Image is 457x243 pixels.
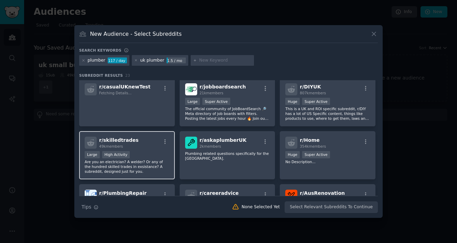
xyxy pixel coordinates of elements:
div: plumber [88,57,105,64]
p: The official community of JobBoardSearch 🔎 Meta directory of job boards with filters. Posting the... [185,106,270,121]
div: uk plumber [140,57,164,64]
img: AusRenovation [285,190,297,202]
span: r/ skilledtrades [99,137,138,143]
div: Super Active [302,98,330,105]
input: New Keyword [199,57,252,64]
span: r/ askaplumberUK [200,137,247,143]
div: Large [185,98,200,105]
div: None Selected Yet [242,204,280,210]
span: r/ AusRenovation [300,190,345,196]
div: Super Active [202,98,230,105]
div: 1.5 / mo [167,57,186,64]
span: Subreddit Results [79,73,123,78]
div: High Activity [102,151,130,158]
h3: New Audience - Select Subreddits [90,30,182,38]
span: r/ jobboardsearch [200,84,246,89]
span: r/ PlumbingRepair [99,190,147,196]
span: 807k members [300,91,326,95]
div: Huge [285,98,300,105]
span: 2k members [200,144,221,148]
span: r/ DIYUK [300,84,321,89]
img: PlumbingRepair [85,190,97,202]
span: Tips [82,203,91,211]
div: Large [85,151,100,158]
p: No Description... [285,159,370,164]
p: This is a UK and ROI specific subreddit, r/DIY has a lot of US Specific content, things like prod... [285,106,370,121]
img: askaplumberUK [185,137,197,149]
span: r/ casualUKnewTest [99,84,150,89]
span: Fetching Details... [99,91,131,95]
button: Tips [79,201,101,213]
div: Super Active [302,151,330,158]
p: Are you an electrician? A welder? Or any of the hundred skilled trades in exsistance? A subreddit... [85,159,169,174]
img: jobboardsearch [185,83,197,95]
span: 49k members [99,144,123,148]
span: 21k members [200,91,223,95]
div: Huge [285,151,300,158]
span: r/ careeradvice [200,190,239,196]
span: r/ Home [300,137,319,143]
span: 23 [125,73,130,77]
p: Plumbing related questions specifically for the [GEOGRAPHIC_DATA]. [185,151,270,161]
span: 354k members [300,144,326,148]
div: 117 / day [108,57,127,64]
h3: Search keywords [79,48,121,53]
